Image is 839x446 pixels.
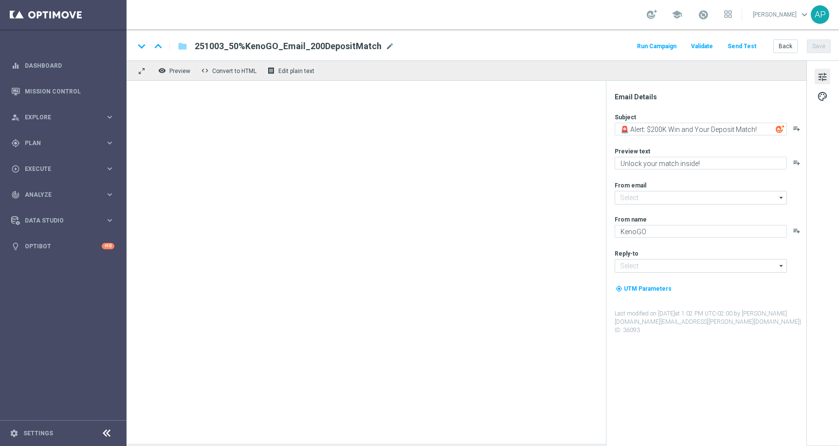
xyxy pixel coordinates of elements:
[25,233,102,259] a: Optibot
[11,88,115,95] button: Mission Control
[201,67,209,74] span: code
[11,62,115,70] button: equalizer Dashboard
[615,148,650,155] label: Preview text
[11,233,114,259] div: Optibot
[11,190,20,199] i: track_changes
[25,140,105,146] span: Plan
[11,61,20,70] i: equalizer
[793,227,801,235] button: playlist_add
[811,5,829,24] div: AP
[134,39,149,54] i: keyboard_arrow_down
[793,125,801,132] button: playlist_add
[11,139,115,147] button: gps_fixed Plan keyboard_arrow_right
[25,166,105,172] span: Execute
[195,40,382,52] span: 251003_50%KenoGO_Email_200DepositMatch
[817,71,828,83] span: tune
[212,68,256,74] span: Convert to HTML
[817,90,828,103] span: palette
[105,112,114,122] i: keyboard_arrow_right
[672,9,682,20] span: school
[11,191,115,199] button: track_changes Analyze keyboard_arrow_right
[793,159,801,167] button: playlist_add
[105,190,114,199] i: keyboard_arrow_right
[11,78,114,104] div: Mission Control
[799,9,810,20] span: keyboard_arrow_down
[11,53,114,78] div: Dashboard
[777,191,786,204] i: arrow_drop_down
[776,125,784,133] img: optiGenie.svg
[385,42,394,51] span: mode_edit
[11,139,20,148] i: gps_fixed
[615,283,673,294] button: my_location UTM Parameters
[624,285,672,292] span: UTM Parameters
[267,67,275,74] i: receipt
[815,69,830,84] button: tune
[178,40,187,52] i: folder
[10,429,18,438] i: settings
[11,217,115,224] button: Data Studio keyboard_arrow_right
[11,165,105,173] div: Execute
[11,113,115,121] button: person_search Explore keyboard_arrow_right
[615,113,636,121] label: Subject
[773,39,798,53] button: Back
[615,259,787,273] input: Select
[25,114,105,120] span: Explore
[636,40,678,53] button: Run Campaign
[11,190,105,199] div: Analyze
[105,164,114,173] i: keyboard_arrow_right
[11,113,20,122] i: person_search
[11,113,105,122] div: Explore
[815,88,830,104] button: palette
[615,182,646,189] label: From email
[615,310,805,334] label: Last modified on [DATE] at 1:02 PM UTC-02:00 by [PERSON_NAME][DOMAIN_NAME][EMAIL_ADDRESS][PERSON_...
[105,216,114,225] i: keyboard_arrow_right
[265,64,319,77] button: receipt Edit plain text
[615,250,638,258] label: Reply-to
[11,139,105,148] div: Plan
[615,191,787,204] input: Select
[11,165,20,173] i: play_circle_outline
[177,38,188,54] button: folder
[25,53,114,78] a: Dashboard
[691,43,713,50] span: Validate
[11,165,115,173] button: play_circle_outline Execute keyboard_arrow_right
[807,39,831,53] button: Save
[156,64,195,77] button: remove_red_eye Preview
[615,93,805,101] div: Email Details
[690,40,714,53] button: Validate
[11,216,105,225] div: Data Studio
[169,68,190,74] span: Preview
[25,218,105,223] span: Data Studio
[777,260,786,272] i: arrow_drop_down
[25,78,114,104] a: Mission Control
[158,67,166,74] i: remove_red_eye
[726,40,758,53] button: Send Test
[102,243,114,249] div: +10
[11,242,115,250] button: lightbulb Optibot +10
[25,192,105,198] span: Analyze
[278,68,314,74] span: Edit plain text
[615,216,647,223] label: From name
[199,64,261,77] button: code Convert to HTML
[752,7,811,22] a: [PERSON_NAME]keyboard_arrow_down
[23,430,53,436] a: Settings
[105,138,114,148] i: keyboard_arrow_right
[151,39,165,54] i: keyboard_arrow_up
[616,285,622,292] i: my_location
[11,242,20,251] i: lightbulb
